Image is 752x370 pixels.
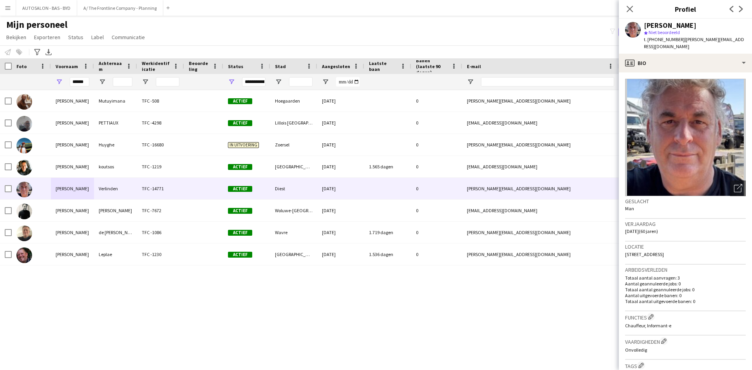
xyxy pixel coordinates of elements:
button: Open Filtermenu [99,78,106,85]
a: Label [88,32,107,42]
span: Laatste baan [369,60,397,72]
div: Bio [619,54,752,72]
div: [EMAIL_ADDRESS][DOMAIN_NAME] [462,156,619,177]
p: Onvolledig [625,347,746,353]
div: [DATE] [317,156,364,177]
div: TFC -16680 [137,134,184,155]
div: PETTIAUX [94,112,137,134]
div: Hoegaarden [270,90,317,112]
div: Foto's pop-up openen [730,180,746,196]
h3: Vaardigheden [625,337,746,345]
div: TFC -1086 [137,222,184,243]
div: TFC -14771 [137,178,184,199]
div: Wavre [270,222,317,243]
span: t. [PHONE_NUMBER] [644,36,685,42]
span: Aangesloten [322,63,350,69]
div: 0 [411,134,462,155]
img: Philippe Arendt [16,204,32,219]
p: Aantal uitgevoerde banen: 0 [625,292,746,298]
div: TFC -1230 [137,244,184,265]
div: [DATE] [317,178,364,199]
img: philip koutsos [16,160,32,175]
span: [DATE] (60 jaren) [625,228,658,234]
div: [PERSON_NAME][EMAIL_ADDRESS][DOMAIN_NAME] [462,222,619,243]
div: Zoersel [270,134,317,155]
button: Open Filtermenu [467,78,474,85]
a: Communicatie [108,32,148,42]
div: 1.719 dagen [364,222,411,243]
span: In uitvoering [228,142,259,148]
h3: Verjaardag [625,220,746,227]
button: Iedereen5,532 [618,27,656,37]
div: 1.536 dagen [364,244,411,265]
div: [PERSON_NAME] [51,200,94,221]
div: [DATE] [317,222,364,243]
span: Actief [228,252,252,258]
div: [EMAIL_ADDRESS][DOMAIN_NAME] [462,200,619,221]
div: [PERSON_NAME] [51,222,94,243]
div: koutsos [94,156,137,177]
div: [PERSON_NAME] [94,200,137,221]
p: Totaal aantal aanvragen: 3 [625,275,746,281]
div: Mutuyimana [94,90,137,112]
span: Man [625,206,634,211]
span: Label [91,34,104,41]
div: [PERSON_NAME][EMAIL_ADDRESS][DOMAIN_NAME] [462,134,619,155]
span: Actief [228,208,252,214]
div: [PERSON_NAME] [51,178,94,199]
span: Status [68,34,83,41]
img: Crew avatar of foto [625,79,746,196]
div: [PERSON_NAME] [51,156,94,177]
span: Actief [228,98,252,104]
div: [PERSON_NAME] [51,112,94,134]
span: Actief [228,120,252,126]
span: [STREET_ADDRESS] [625,251,664,257]
span: Status [228,63,243,69]
div: 0 [411,90,462,112]
img: Philip Verlinden [16,182,32,197]
span: Banen (laatste 90 dagen) [416,58,448,75]
div: 0 [411,112,462,134]
app-action-btn: Geavanceerde filters [33,47,42,57]
div: 0 [411,244,462,265]
a: Status [65,32,87,42]
div: Verlinden [94,178,137,199]
div: [PERSON_NAME][EMAIL_ADDRESS][DOMAIN_NAME] [462,178,619,199]
div: 0 [411,200,462,221]
input: E-mail Filter Invoer [481,77,614,87]
div: [GEOGRAPHIC_DATA] [270,156,317,177]
span: | [PERSON_NAME][EMAIL_ADDRESS][DOMAIN_NAME] [644,36,744,49]
button: Open Filtermenu [56,78,63,85]
button: Open Filtermenu [322,78,329,85]
h3: Tags [625,361,746,370]
button: AUTOSALON - BAS - BYD [16,0,77,16]
div: TFC -7672 [137,200,184,221]
span: Communicatie [112,34,145,41]
div: [PERSON_NAME][EMAIL_ADDRESS][DOMAIN_NAME] [462,244,619,265]
a: Exporteren [31,32,63,42]
p: Totaal aantal uitgevoerde banen: 0 [625,298,746,304]
input: Aangesloten Filter Invoer [336,77,360,87]
span: Actief [228,230,252,236]
input: Stad Filter Invoer [289,77,313,87]
div: [PERSON_NAME] [51,134,94,155]
input: Werkidentificatie Filter Invoer [156,77,179,87]
p: Aantal geannuleerde jobs: 0 [625,281,746,287]
img: JEAN-PHILIPPE PETTIAUX [16,116,32,132]
div: [DATE] [317,200,364,221]
span: Werkidentificatie [142,60,170,72]
img: Philip Huyghe [16,138,32,153]
div: 0 [411,178,462,199]
button: Open Filtermenu [228,78,235,85]
a: Bekijken [3,32,29,42]
div: [DATE] [317,90,364,112]
div: 0 [411,222,462,243]
div: Leplae [94,244,137,265]
div: Diest [270,178,317,199]
p: Totaal aantal geannuleerde jobs: 0 [625,287,746,292]
span: Exporteren [34,34,60,41]
img: Philippe Leplae [16,247,32,263]
span: Niet beoordeeld [649,29,680,35]
div: [PERSON_NAME] [51,244,94,265]
span: Bekijken [6,34,26,41]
